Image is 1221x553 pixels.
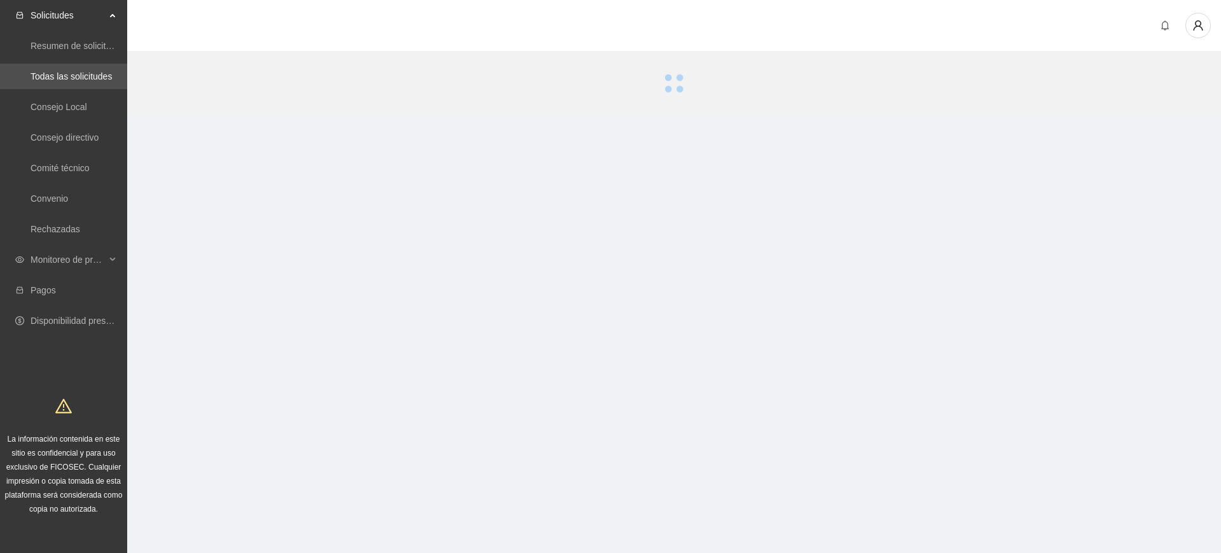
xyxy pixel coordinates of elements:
[31,102,87,112] a: Consejo Local
[31,132,99,143] a: Consejo directivo
[1186,20,1210,31] span: user
[1155,15,1175,36] button: bell
[55,398,72,414] span: warning
[31,163,90,173] a: Comité técnico
[5,435,123,514] span: La información contenida en este sitio es confidencial y para uso exclusivo de FICOSEC. Cualquier...
[31,285,56,295] a: Pagos
[31,3,106,28] span: Solicitudes
[15,11,24,20] span: inbox
[15,255,24,264] span: eye
[1185,13,1211,38] button: user
[31,224,80,234] a: Rechazadas
[31,316,139,326] a: Disponibilidad presupuestal
[1155,20,1175,31] span: bell
[31,193,68,204] a: Convenio
[31,41,174,51] a: Resumen de solicitudes por aprobar
[31,247,106,272] span: Monitoreo de proyectos
[31,71,112,81] a: Todas las solicitudes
